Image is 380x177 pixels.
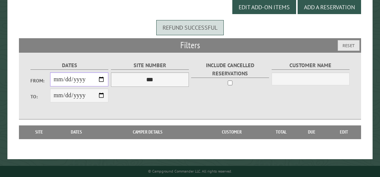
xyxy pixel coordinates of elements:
[197,125,266,139] th: Customer
[111,61,189,70] label: Site Number
[272,61,350,70] label: Customer Name
[266,125,296,139] th: Total
[156,20,224,35] div: Refund successful
[148,169,232,174] small: © Campground Commander LLC. All rights reserved.
[23,125,55,139] th: Site
[338,40,360,51] button: Reset
[30,77,50,84] label: From:
[98,125,197,139] th: Camper Details
[30,93,50,100] label: To:
[296,125,328,139] th: Due
[55,125,98,139] th: Dates
[327,125,361,139] th: Edit
[30,61,108,70] label: Dates
[19,38,361,52] h2: Filters
[191,61,269,78] label: Include Cancelled Reservations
